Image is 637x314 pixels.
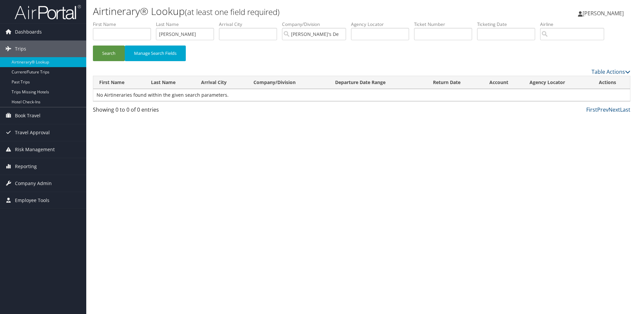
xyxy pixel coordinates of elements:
[156,21,219,28] label: Last Name
[329,76,427,89] th: Departure Date Range: activate to sort column ascending
[195,76,248,89] th: Arrival City: activate to sort column ascending
[414,21,477,28] label: Ticket Number
[477,21,540,28] label: Ticketing Date
[248,76,329,89] th: Company/Division
[608,106,620,113] a: Next
[282,21,351,28] label: Company/Division
[15,175,52,192] span: Company Admin
[15,192,49,209] span: Employee Tools
[93,21,156,28] label: First Name
[93,46,125,61] button: Search
[93,106,220,117] div: Showing 0 to 0 of 0 entries
[620,106,630,113] a: Last
[586,106,597,113] a: First
[15,124,50,141] span: Travel Approval
[125,46,186,61] button: Manage Search Fields
[540,21,609,28] label: Airline
[219,21,282,28] label: Arrival City
[15,4,81,20] img: airportal-logo.png
[145,76,195,89] th: Last Name: activate to sort column ascending
[93,4,451,18] h1: Airtinerary® Lookup
[593,76,630,89] th: Actions
[592,68,630,75] a: Table Actions
[578,3,630,23] a: [PERSON_NAME]
[427,76,484,89] th: Return Date: activate to sort column ascending
[15,158,37,175] span: Reporting
[93,89,630,101] td: No Airtineraries found within the given search parameters.
[583,10,624,17] span: [PERSON_NAME]
[185,6,280,17] small: (at least one field required)
[351,21,414,28] label: Agency Locator
[93,76,145,89] th: First Name: activate to sort column ascending
[15,41,26,57] span: Trips
[597,106,608,113] a: Prev
[483,76,524,89] th: Account: activate to sort column ascending
[524,76,593,89] th: Agency Locator: activate to sort column ascending
[15,107,40,124] span: Book Travel
[15,141,55,158] span: Risk Management
[15,24,42,40] span: Dashboards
